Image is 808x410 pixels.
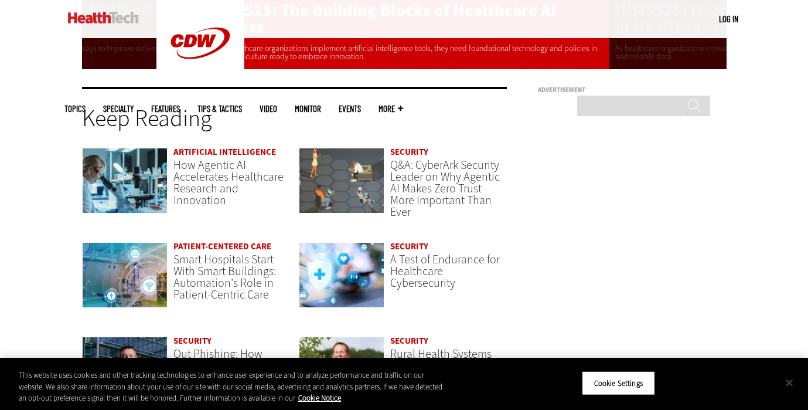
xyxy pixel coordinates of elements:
a: Tips & Tactics [197,104,242,113]
a: scientist looks through microscope in lab [82,148,168,225]
a: MonITor [295,104,321,113]
a: Artificial Intelligence [173,146,276,158]
img: Scott Currie [82,337,168,402]
a: Security [390,240,428,252]
a: Security [173,335,212,347]
a: Features [151,104,180,113]
a: Security [390,335,428,347]
img: Jim Roeder [299,337,385,402]
a: Healthcare cybersecurity [299,242,385,319]
img: Group of humans and robots accessing a network [299,148,385,214]
a: Events [339,104,361,113]
a: Group of humans and robots accessing a network [299,148,385,225]
button: Cookie Settings [582,371,655,395]
a: Security [390,146,428,158]
a: Q&A: CyberArk Security Leader on Why Agentic AI Makes Zero Trust More Important Than Ever [390,157,500,220]
a: How Agentic AI Accelerates Healthcare Research and Innovation [173,157,284,208]
h2: Keep Reading [82,107,507,130]
span: Topics [64,104,86,113]
div: User menu [719,13,738,25]
span: More [379,104,403,113]
img: scientist looks through microscope in lab [82,148,168,214]
a: CDW [156,77,244,90]
a: Patient-Centered Care [173,240,271,252]
img: Home [68,12,139,23]
button: Close [776,370,802,395]
h2: Advertisement [538,87,714,93]
span: Specialty [103,104,134,113]
a: More information about your privacy [298,393,341,403]
a: Log in [719,13,738,24]
img: Smart hospital [82,242,168,308]
a: Smart hospital [82,242,168,319]
div: This website uses cookies and other tracking technologies to enhance user experience and to analy... [19,370,444,404]
img: Healthcare cybersecurity [299,242,385,308]
a: Smart Hospitals Start With Smart Buildings: Automation's Role in Patient-Centric Care [173,252,276,303]
a: A Test of Endurance for Healthcare Cybersecurity [390,252,500,291]
a: Video [260,104,277,113]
